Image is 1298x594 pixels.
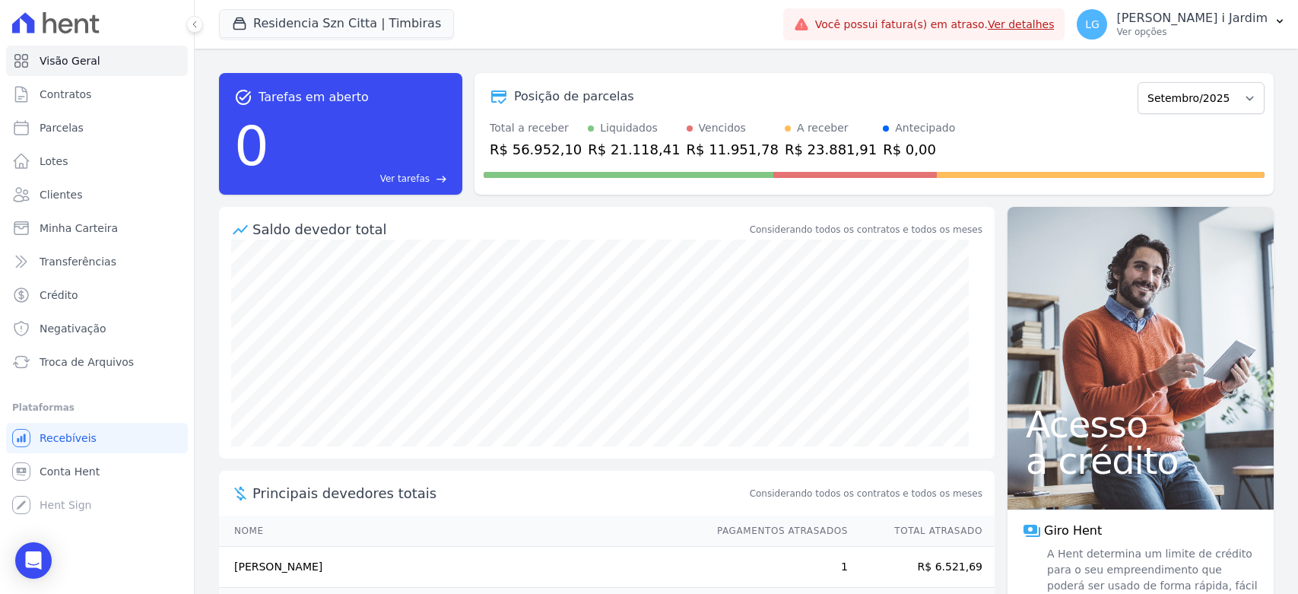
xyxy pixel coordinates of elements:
[252,219,747,240] div: Saldo devedor total
[40,287,78,303] span: Crédito
[588,139,680,160] div: R$ 21.118,41
[40,430,97,446] span: Recebíveis
[703,516,849,547] th: Pagamentos Atrasados
[219,516,703,547] th: Nome
[6,213,188,243] a: Minha Carteira
[40,187,82,202] span: Clientes
[234,106,269,186] div: 0
[6,146,188,176] a: Lotes
[40,254,116,269] span: Transferências
[259,88,369,106] span: Tarefas em aberto
[514,87,634,106] div: Posição de parcelas
[1116,11,1268,26] p: [PERSON_NAME] i Jardim
[6,347,188,377] a: Troca de Arquivos
[219,9,454,38] button: Residencia Szn Citta | Timbiras
[6,313,188,344] a: Negativação
[40,154,68,169] span: Lotes
[883,139,955,160] div: R$ 0,00
[252,483,747,503] span: Principais devedores totais
[1026,406,1255,443] span: Acesso
[797,120,849,136] div: A receber
[699,120,746,136] div: Vencidos
[40,221,118,236] span: Minha Carteira
[40,87,91,102] span: Contratos
[40,354,134,370] span: Troca de Arquivos
[40,120,84,135] span: Parcelas
[1116,26,1268,38] p: Ver opções
[12,399,182,417] div: Plataformas
[6,246,188,277] a: Transferências
[6,179,188,210] a: Clientes
[1026,443,1255,479] span: a crédito
[490,139,582,160] div: R$ 56.952,10
[6,280,188,310] a: Crédito
[6,46,188,76] a: Visão Geral
[6,456,188,487] a: Conta Hent
[490,120,582,136] div: Total a receber
[6,113,188,143] a: Parcelas
[750,223,982,237] div: Considerando todos os contratos e todos os meses
[1044,522,1102,540] span: Giro Hent
[703,547,849,588] td: 1
[600,120,658,136] div: Liquidados
[40,464,100,479] span: Conta Hent
[6,79,188,110] a: Contratos
[436,173,447,185] span: east
[15,542,52,579] div: Open Intercom Messenger
[750,487,982,500] span: Considerando todos os contratos e todos os meses
[815,17,1055,33] span: Você possui fatura(s) em atraso.
[1065,3,1298,46] button: LG [PERSON_NAME] i Jardim Ver opções
[687,139,779,160] div: R$ 11.951,78
[849,547,995,588] td: R$ 6.521,69
[1085,19,1100,30] span: LG
[40,53,100,68] span: Visão Geral
[40,321,106,336] span: Negativação
[380,172,430,186] span: Ver tarefas
[275,172,447,186] a: Ver tarefas east
[219,547,703,588] td: [PERSON_NAME]
[988,18,1055,30] a: Ver detalhes
[785,139,877,160] div: R$ 23.881,91
[895,120,955,136] div: Antecipado
[849,516,995,547] th: Total Atrasado
[234,88,252,106] span: task_alt
[6,423,188,453] a: Recebíveis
